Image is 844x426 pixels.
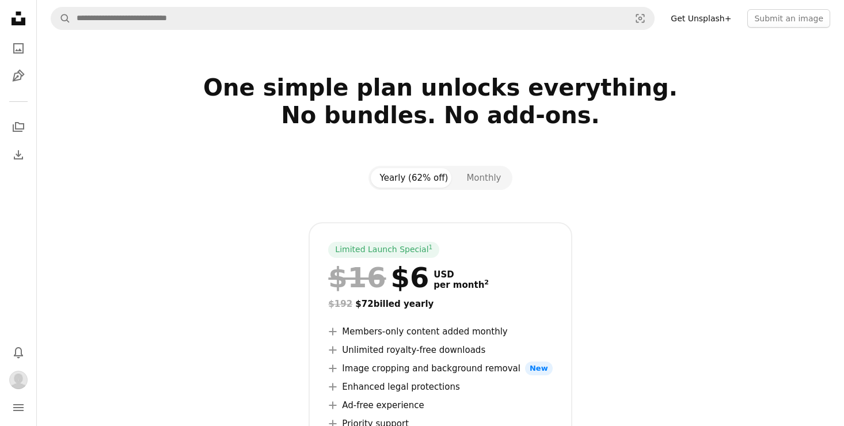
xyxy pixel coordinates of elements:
[371,168,458,188] button: Yearly (62% off)
[328,299,352,309] span: $192
[328,263,386,292] span: $16
[747,9,830,28] button: Submit an image
[457,168,510,188] button: Monthly
[7,396,30,419] button: Menu
[7,368,30,391] button: Profile
[70,74,811,157] h2: One simple plan unlocks everything. No bundles. No add-ons.
[9,371,28,389] img: Avatar of user Eva Acheson
[7,143,30,166] a: Download History
[328,263,429,292] div: $6
[7,37,30,60] a: Photos
[328,297,552,311] div: $72 billed yearly
[328,398,552,412] li: Ad-free experience
[328,362,552,375] li: Image cropping and background removal
[427,244,435,256] a: 1
[7,341,30,364] button: Notifications
[328,343,552,357] li: Unlimited royalty-free downloads
[434,269,489,280] span: USD
[525,362,553,375] span: New
[328,242,439,258] div: Limited Launch Special
[51,7,71,29] button: Search Unsplash
[429,244,433,250] sup: 1
[7,64,30,88] a: Illustrations
[7,116,30,139] a: Collections
[484,279,489,286] sup: 2
[328,325,552,338] li: Members-only content added monthly
[434,280,489,290] span: per month
[626,7,654,29] button: Visual search
[664,9,738,28] a: Get Unsplash+
[482,280,491,290] a: 2
[328,380,552,394] li: Enhanced legal protections
[51,7,655,30] form: Find visuals sitewide
[7,7,30,32] a: Home — Unsplash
